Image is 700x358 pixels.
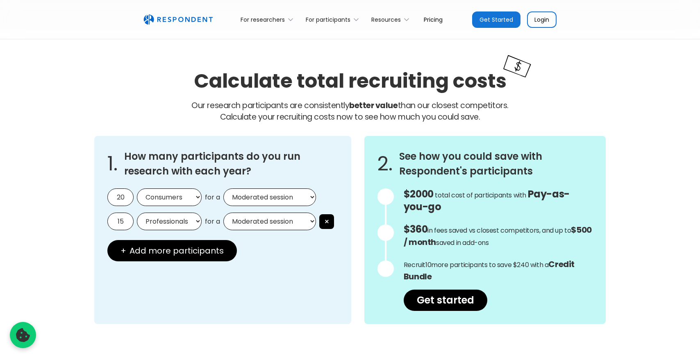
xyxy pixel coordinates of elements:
span: 2. [377,160,393,168]
span: for a [205,193,220,202]
div: For researchers [241,16,285,24]
span: 1. [107,160,118,168]
h3: How many participants do you run research with each year? [124,149,338,179]
button: × [319,214,334,229]
a: Pricing [417,10,449,29]
div: For researchers [236,10,301,29]
strong: $500 / month [404,224,592,248]
span: Add more participants [130,247,224,255]
span: total cost of participants with [435,190,526,200]
div: Resources [371,16,401,24]
div: For participants [301,10,367,29]
p: Recruit more participants to save $240 with a [404,258,593,283]
a: Get started [404,290,487,311]
a: Login [527,11,557,28]
span: Pay-as-you-go [404,187,570,213]
span: Calculate your recruiting costs now to see how much you could save. [220,111,480,122]
span: $2000 [404,187,434,201]
span: 10 [425,260,431,270]
a: Get Started [472,11,520,28]
a: home [143,14,213,25]
strong: better value [349,100,398,111]
button: + Add more participants [107,240,237,261]
span: $360 [404,222,427,236]
p: in fees saved vs closest competitors, and up to saved in add-ons [404,224,593,249]
span: + [120,247,126,255]
div: For participants [306,16,350,24]
p: Our research participants are consistently than our closest competitors. [94,100,606,123]
img: Untitled UI logotext [143,14,213,25]
span: for a [205,218,220,226]
div: Resources [367,10,417,29]
h3: See how you could save with Respondent's participants [399,149,593,179]
h2: Calculate total recruiting costs [194,67,507,95]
